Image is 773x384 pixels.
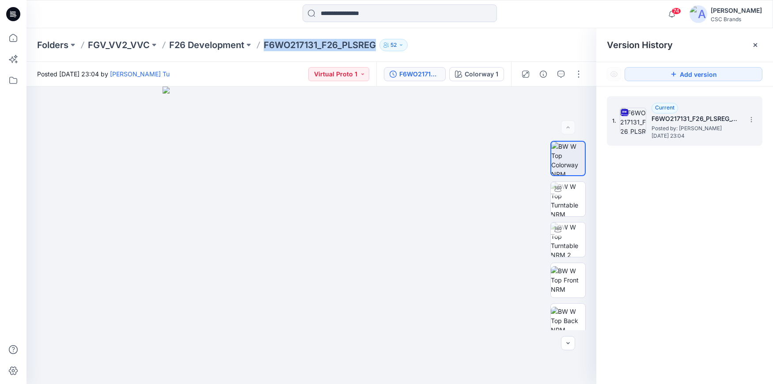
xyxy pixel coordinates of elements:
[607,67,621,81] button: Show Hidden Versions
[163,87,460,384] img: eyJhbGciOiJIUzI1NiIsImtpZCI6IjAiLCJzbHQiOiJzZXMiLCJ0eXAiOiJKV1QifQ.eyJkYXRhIjp7InR5cGUiOiJzdG9yYW...
[37,39,68,51] a: Folders
[607,40,673,50] span: Version History
[384,67,446,81] button: F6WO217131_F26_PLSREG_VP1
[390,40,397,50] p: 52
[379,39,408,51] button: 52
[612,117,616,125] span: 1.
[264,39,376,51] p: F6WO217131_F26_PLSREG
[37,69,170,79] span: Posted [DATE] 23:04 by
[449,67,504,81] button: Colorway 1
[690,5,707,23] img: avatar
[465,69,498,79] div: Colorway 1
[536,67,550,81] button: Details
[88,39,150,51] a: FGV_VV2_VVC
[625,67,762,81] button: Add version
[752,41,759,49] button: Close
[652,113,740,124] h5: F6WO217131_F26_PLSREG_VP1
[620,108,646,134] img: F6WO217131_F26_PLSREG_VP1
[551,307,585,335] img: BW W Top Back NRM
[551,142,585,175] img: BW W Top Colorway NRM
[551,182,585,216] img: BW W Top Turntable NRM
[399,69,440,79] div: F6WO217131_F26_PLSREG_VP1
[551,266,585,294] img: BW W Top Front NRM
[652,124,740,133] span: Posted by: Hoang Anh Tu
[711,16,762,23] div: CSC Brands
[655,104,674,111] span: Current
[551,222,585,257] img: BW W Top Turntable NRM 2
[652,133,740,139] span: [DATE] 23:04
[671,8,681,15] span: 74
[169,39,244,51] a: F26 Development
[110,70,170,78] a: [PERSON_NAME] Tu
[711,5,762,16] div: [PERSON_NAME]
